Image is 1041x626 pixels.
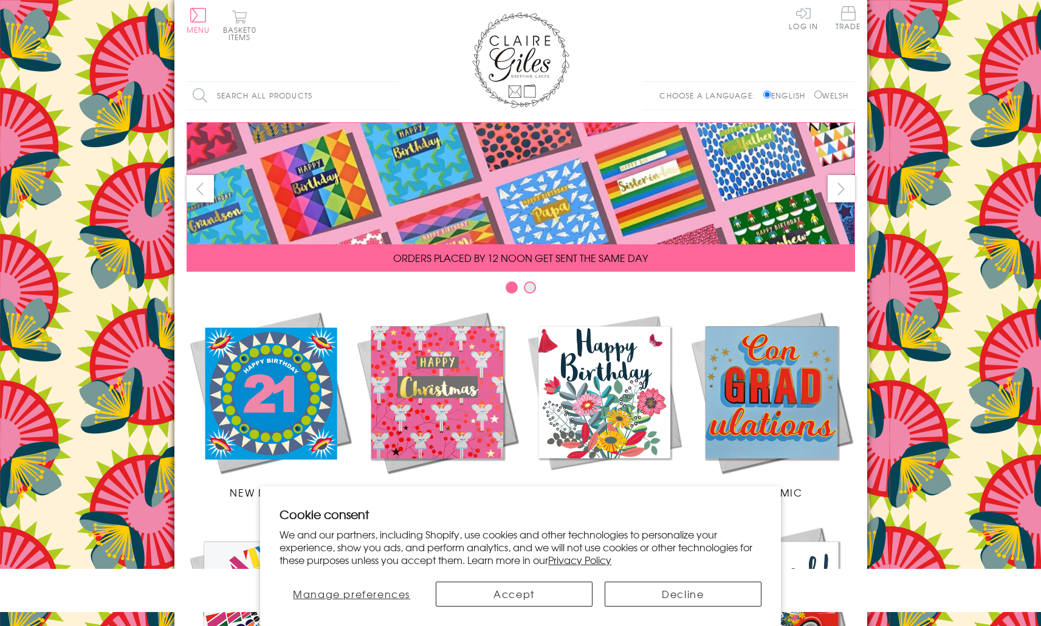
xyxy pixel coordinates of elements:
input: Search [387,82,399,109]
input: Search all products [187,82,399,109]
span: Trade [836,6,861,30]
span: Christmas [406,485,468,500]
button: Carousel Page 2 [524,281,536,294]
button: Menu [187,8,210,33]
a: Christmas [354,309,521,500]
button: prev [187,175,214,202]
span: ORDERS PLACED BY 12 NOON GET SENT THE SAME DAY [393,250,648,265]
p: We and our partners, including Shopify, use cookies and other technologies to personalize your ex... [280,528,761,566]
span: 0 items [228,24,256,43]
span: Birthdays [575,485,633,500]
a: Academic [688,309,855,500]
button: Carousel Page 1 (Current Slide) [506,281,518,294]
button: Basket0 items [223,10,256,41]
a: New Releases [187,309,354,500]
img: Claire Giles Greetings Cards [472,12,569,108]
button: next [828,175,855,202]
label: Welsh [814,90,849,101]
p: Choose a language: [659,90,761,101]
a: Log In [789,6,818,30]
a: Privacy Policy [548,552,611,567]
label: English [763,90,811,101]
div: Carousel Pagination [187,281,855,300]
span: Academic [740,485,803,500]
button: Accept [436,582,593,607]
span: Manage preferences [293,586,410,601]
button: Decline [605,582,761,607]
button: Manage preferences [280,582,424,607]
span: Menu [187,24,210,35]
a: Birthdays [521,309,688,500]
a: Trade [836,6,861,32]
h2: Cookie consent [280,506,761,523]
input: English [763,91,771,98]
input: Welsh [814,91,822,98]
span: New Releases [230,485,309,500]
